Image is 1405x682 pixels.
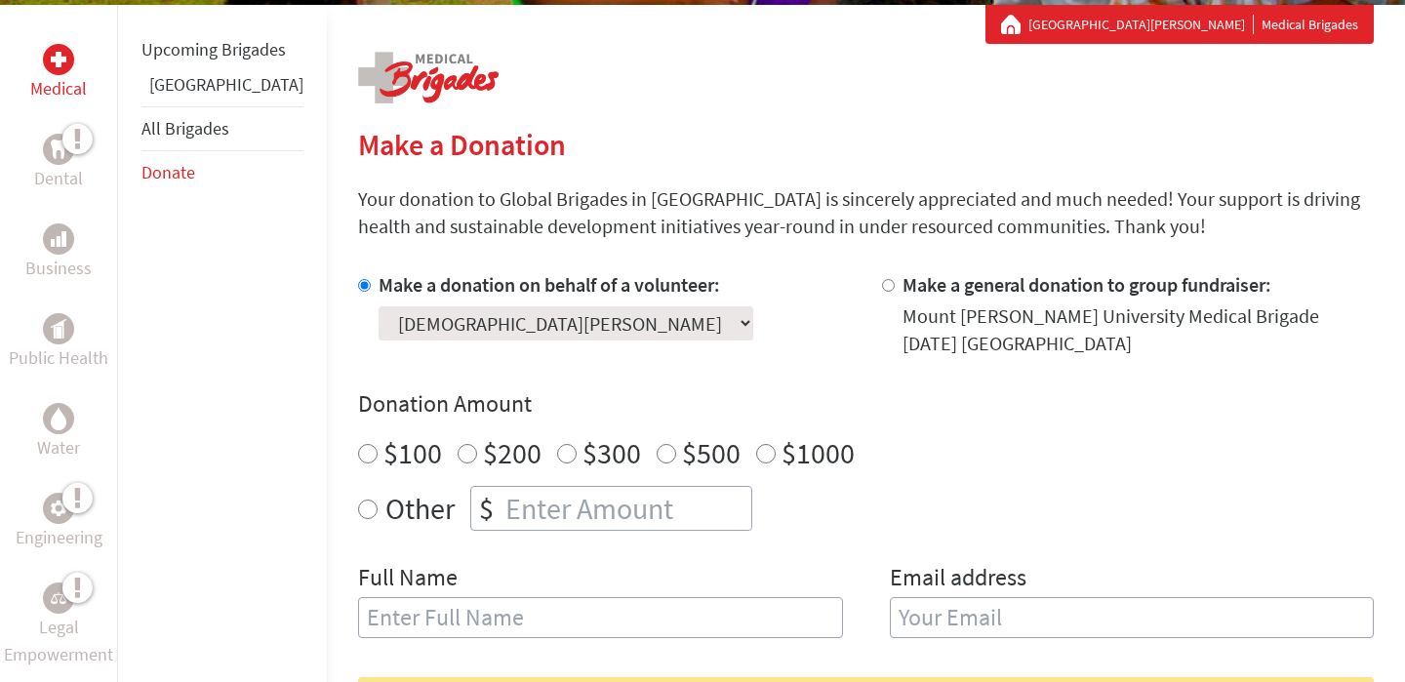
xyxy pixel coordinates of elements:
div: Medical Brigades [1001,15,1358,34]
p: Dental [34,165,83,192]
a: BusinessBusiness [25,223,92,282]
label: Make a donation on behalf of a volunteer: [379,272,720,297]
label: Full Name [358,562,458,597]
li: Donate [141,151,303,194]
p: Your donation to Global Brigades in [GEOGRAPHIC_DATA] is sincerely appreciated and much needed! Y... [358,185,1374,240]
input: Enter Full Name [358,597,843,638]
label: Other [385,486,455,531]
a: MedicalMedical [30,44,87,102]
img: Public Health [51,319,66,339]
a: DentalDental [34,134,83,192]
input: Your Email [890,597,1375,638]
p: Public Health [9,344,108,372]
a: Public HealthPublic Health [9,313,108,372]
a: EngineeringEngineering [16,493,102,551]
input: Enter Amount [502,487,751,530]
p: Business [25,255,92,282]
li: Upcoming Brigades [141,28,303,71]
div: Engineering [43,493,74,524]
a: [GEOGRAPHIC_DATA] [149,73,303,96]
img: Legal Empowerment [51,592,66,604]
img: logo-medical.png [358,52,499,103]
label: $200 [483,434,542,471]
img: Engineering [51,501,66,516]
div: Dental [43,134,74,165]
label: $500 [682,434,741,471]
div: Business [43,223,74,255]
div: Public Health [43,313,74,344]
div: Legal Empowerment [43,582,74,614]
a: [GEOGRAPHIC_DATA][PERSON_NAME] [1028,15,1254,34]
div: Water [43,403,74,434]
p: Medical [30,75,87,102]
a: Donate [141,161,195,183]
label: Email address [890,562,1026,597]
p: Legal Empowerment [4,614,113,668]
li: Guatemala [141,71,303,106]
img: Water [51,407,66,429]
label: Make a general donation to group fundraiser: [903,272,1271,297]
a: Upcoming Brigades [141,38,286,60]
img: Medical [51,52,66,67]
p: Engineering [16,524,102,551]
label: $300 [582,434,641,471]
a: WaterWater [37,403,80,461]
li: All Brigades [141,106,303,151]
div: Medical [43,44,74,75]
div: $ [471,487,502,530]
a: Legal EmpowermentLegal Empowerment [4,582,113,668]
label: $100 [383,434,442,471]
label: $1000 [782,434,855,471]
div: Mount [PERSON_NAME] University Medical Brigade [DATE] [GEOGRAPHIC_DATA] [903,302,1375,357]
img: Business [51,231,66,247]
h4: Donation Amount [358,388,1374,420]
h2: Make a Donation [358,127,1374,162]
p: Water [37,434,80,461]
img: Dental [51,140,66,158]
a: All Brigades [141,117,229,140]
